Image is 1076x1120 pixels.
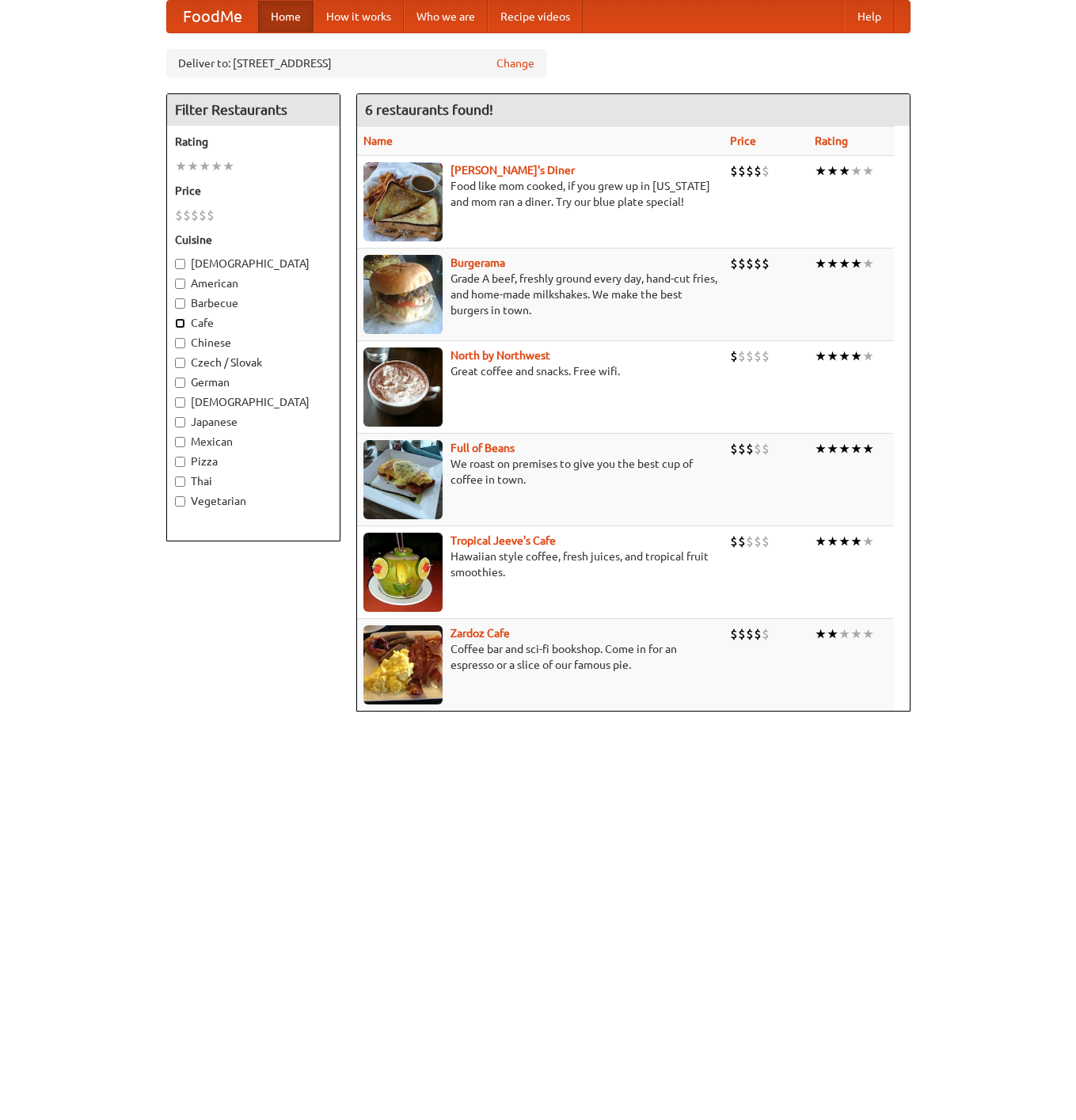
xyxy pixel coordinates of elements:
[730,255,738,272] li: $
[175,183,332,199] h5: Price
[850,533,862,550] li: ★
[363,641,717,673] p: Coffee bar and sci-fi bookshop. Come in for an espresso or a slice of our famous pie.
[451,534,556,547] a: Tropical Jeeve's Cafe
[451,256,505,269] a: Burgerama
[762,625,770,643] li: $
[838,347,850,365] li: ★
[187,158,199,175] li: ★
[730,625,738,643] li: $
[827,440,838,457] li: ★
[363,440,443,519] img: beans.jpg
[754,625,762,643] li: $
[175,275,332,291] label: American
[838,533,850,550] li: ★
[850,347,862,365] li: ★
[496,55,534,71] a: Change
[175,358,185,368] input: Czech / Slovak
[175,355,332,370] label: Czech / Slovak
[175,256,332,271] label: [DEMOGRAPHIC_DATA]
[738,625,746,643] li: $
[862,162,874,180] li: ★
[730,440,738,457] li: $
[365,102,493,117] ng-pluralize: 6 restaurants found!
[363,363,717,379] p: Great coffee and snacks. Free wifi.
[838,162,850,180] li: ★
[815,440,827,457] li: ★
[746,625,754,643] li: $
[451,627,510,640] a: Zardoz Cafe
[827,347,838,365] li: ★
[827,162,838,180] li: ★
[175,496,185,507] input: Vegetarian
[451,164,575,177] b: [PERSON_NAME]'s Diner
[838,625,850,643] li: ★
[175,295,332,311] label: Barbecue
[175,279,185,289] input: American
[754,255,762,272] li: $
[175,315,332,331] label: Cafe
[363,178,717,210] p: Food like mom cooked, if you grew up in [US_STATE] and mom ran a diner. Try our blue plate special!
[827,625,838,643] li: ★
[175,454,332,469] label: Pizza
[363,625,443,704] img: zardoz.jpg
[754,347,762,365] li: $
[762,347,770,365] li: $
[175,207,183,224] li: $
[762,162,770,180] li: $
[258,1,314,32] a: Home
[199,158,211,175] li: ★
[730,162,738,180] li: $
[199,207,207,224] li: $
[850,162,862,180] li: ★
[815,625,827,643] li: ★
[175,476,185,487] input: Thai
[363,347,443,427] img: north.jpg
[738,347,746,365] li: $
[827,255,838,272] li: ★
[175,335,332,351] label: Chinese
[175,134,332,150] h5: Rating
[754,440,762,457] li: $
[175,298,185,309] input: Barbecue
[451,442,515,454] b: Full of Beans
[815,533,827,550] li: ★
[175,318,185,328] input: Cafe
[222,158,234,175] li: ★
[730,533,738,550] li: $
[211,158,222,175] li: ★
[762,440,770,457] li: $
[746,162,754,180] li: $
[175,493,332,509] label: Vegetarian
[183,207,191,224] li: $
[862,440,874,457] li: ★
[363,255,443,334] img: burgerama.jpg
[730,347,738,365] li: $
[815,347,827,365] li: ★
[838,255,850,272] li: ★
[191,207,199,224] li: $
[175,374,332,390] label: German
[738,533,746,550] li: $
[175,232,332,248] h5: Cuisine
[827,533,838,550] li: ★
[175,434,332,450] label: Mexican
[451,349,550,362] a: North by Northwest
[175,338,185,348] input: Chinese
[838,440,850,457] li: ★
[175,457,185,467] input: Pizza
[175,437,185,447] input: Mexican
[746,533,754,550] li: $
[862,625,874,643] li: ★
[815,255,827,272] li: ★
[175,259,185,269] input: [DEMOGRAPHIC_DATA]
[488,1,583,32] a: Recipe videos
[862,347,874,365] li: ★
[363,162,443,241] img: sallys.jpg
[746,440,754,457] li: $
[754,533,762,550] li: $
[363,549,717,580] p: Hawaiian style coffee, fresh juices, and tropical fruit smoothies.
[850,255,862,272] li: ★
[207,207,215,224] li: $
